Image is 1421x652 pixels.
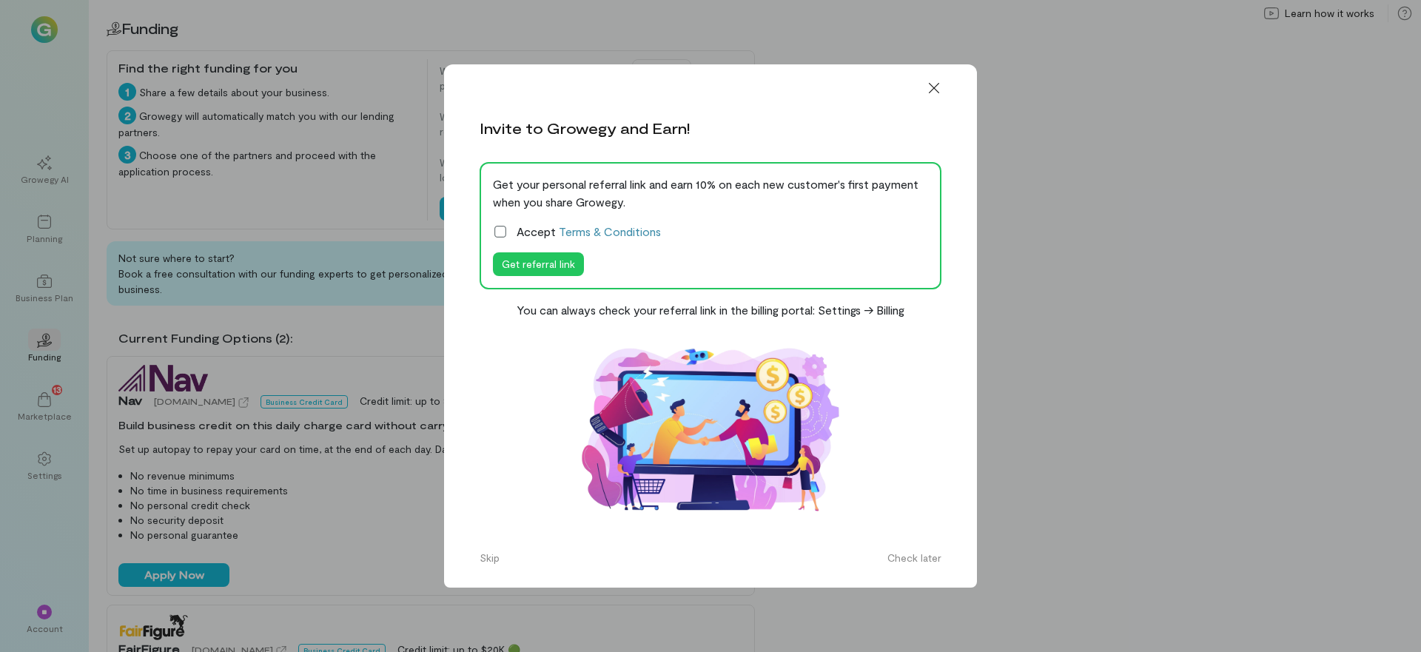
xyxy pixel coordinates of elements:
[493,252,584,276] button: Get referral link
[879,546,950,570] button: Check later
[517,301,904,319] div: You can always check your referral link in the billing portal: Settings -> Billing
[559,224,661,238] a: Terms & Conditions
[471,546,508,570] button: Skip
[562,331,859,528] img: Affiliate
[517,223,661,241] span: Accept
[480,118,690,138] div: Invite to Growegy and Earn!
[493,175,928,211] div: Get your personal referral link and earn 10% on each new customer's first payment when you share ...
